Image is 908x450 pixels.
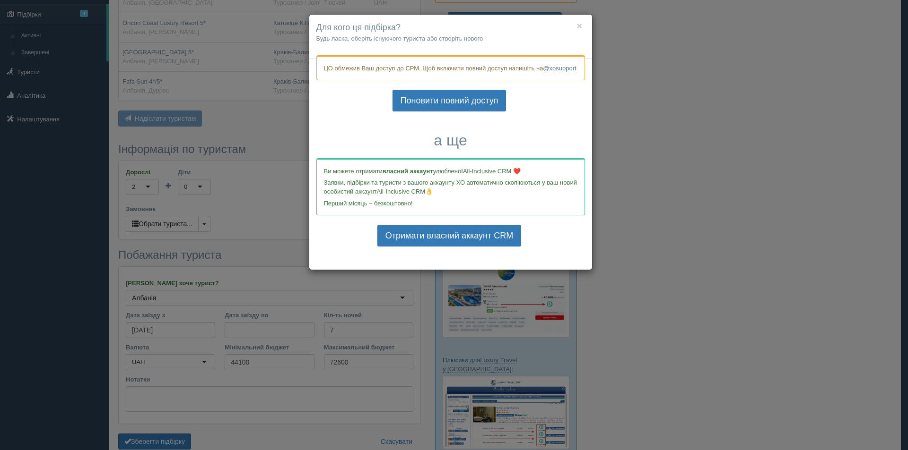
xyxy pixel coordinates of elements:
a: Отримати власний аккаунт CRM [377,225,521,246]
a: @xosupport [543,65,576,72]
span: All-Inclusive CRM👌 [377,188,433,195]
a: Поновити повний доступ [393,90,506,111]
p: Заявки, підбірки та туристи з вашого аккаунту ХО автоматично скопіюються у ваш новий особистий ак... [324,178,577,196]
h4: Для кого ця підбірка? [316,22,585,34]
p: Ви можете отримати улюбленої [324,167,577,176]
div: ЦО обмежив Ваш доступ до СРМ. Щоб включити повний доступ напишіть на [316,55,585,80]
button: × [576,21,582,31]
h3: а ще [316,132,585,149]
span: All-Inclusive CRM ❤️ [463,168,521,175]
p: Будь ласка, оберіть існуючого туриста або створіть нового [316,34,585,43]
b: власний аккаунт [383,168,433,175]
p: Перший місяць – безкоштовно! [324,199,577,208]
